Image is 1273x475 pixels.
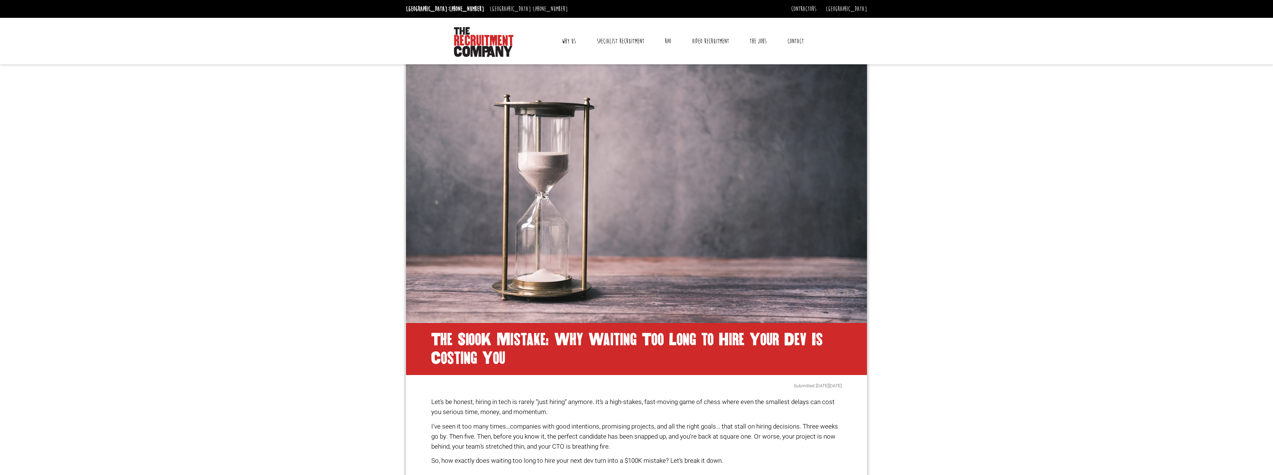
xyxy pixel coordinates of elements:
[454,27,513,57] img: The Recruitment Company
[591,32,650,51] a: Specialist Recruitment
[449,5,484,13] a: [PHONE_NUMBER]
[404,3,486,15] li: [GEOGRAPHIC_DATA]:
[826,5,867,13] a: [GEOGRAPHIC_DATA]
[659,32,677,51] a: RPO
[488,3,570,15] li: [GEOGRAPHIC_DATA]:
[686,32,735,51] a: Video Recruitment
[431,421,841,452] p: I’ve seen it too many times…companies with good intentions, promising projects, and all the right...
[791,5,816,13] a: Contractors
[556,32,581,51] a: Why Us
[744,32,772,51] a: The Jobs
[533,5,568,13] a: [PHONE_NUMBER]
[782,32,809,51] a: Contact
[431,397,841,417] p: Let’s be honest, hiring in tech is rarely “just hiring” anymore. It’s a high-stakes, fast-moving ...
[406,323,867,375] h1: The $100K Mistake: Why Waiting Too Long to Hire Your Dev Is Costing You
[431,382,841,390] p: Submitted [DATE][DATE]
